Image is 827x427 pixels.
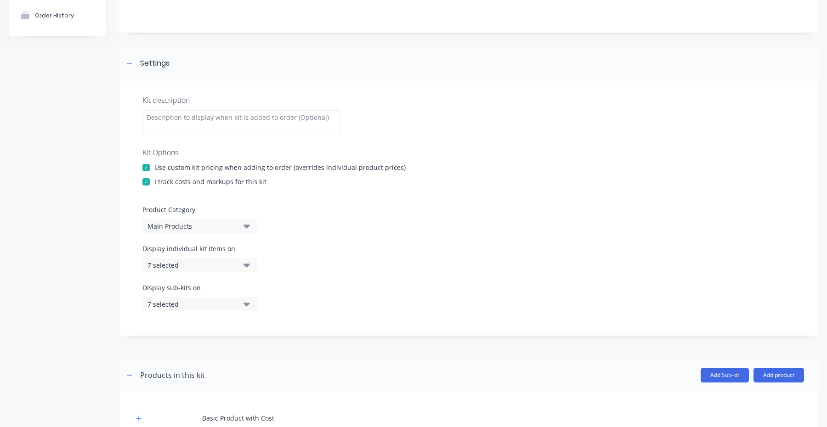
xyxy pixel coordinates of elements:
[142,297,257,311] button: 7 selected
[140,370,205,381] div: Products in this kit
[142,205,795,214] label: Product Category
[147,299,237,309] div: 7 selected
[701,368,749,382] button: Add Sub-kit
[147,260,237,270] div: 7 selected
[202,413,274,423] div: Basic Product with Cost
[35,12,74,19] div: Order History
[154,177,266,186] div: I track costs and markups for this kit
[142,95,795,106] div: Kit description
[142,283,257,292] label: Display sub-kits on
[140,58,170,69] div: Settings
[142,258,257,272] button: 7 selected
[753,368,804,382] button: Add product
[9,4,106,27] button: Order History
[147,221,237,231] div: Main Products
[142,219,257,233] button: Main Products
[142,147,795,158] div: Kit Options
[142,244,257,253] label: Display individual kit items on
[154,163,406,172] div: Use custom kit pricing when adding to order (overrides individual product prices)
